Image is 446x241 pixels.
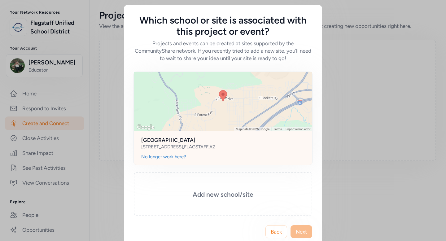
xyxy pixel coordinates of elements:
div: No longer work here? [141,154,186,160]
span: Map data ©2025 Google [236,127,269,131]
a: Terms (opens in new tab) [273,127,282,131]
button: Next [291,225,312,238]
a: Report a map error [286,127,310,131]
a: Open this area in Google Maps (opens a new window) [135,123,156,131]
h5: Which school or site is associated with this project or event? [134,15,312,37]
span: Back [271,228,282,235]
h6: Projects and events can be created at sites supported by the CommunityShare network. If you recen... [134,40,312,62]
h3: Add new school/site [149,190,297,199]
span: Next [296,228,307,235]
button: Back [265,225,287,238]
h2: [GEOGRAPHIC_DATA] [141,136,305,144]
img: Google [135,123,156,131]
div: [STREET_ADDRESS] , FLAGSTAFF , AZ [141,144,216,150]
